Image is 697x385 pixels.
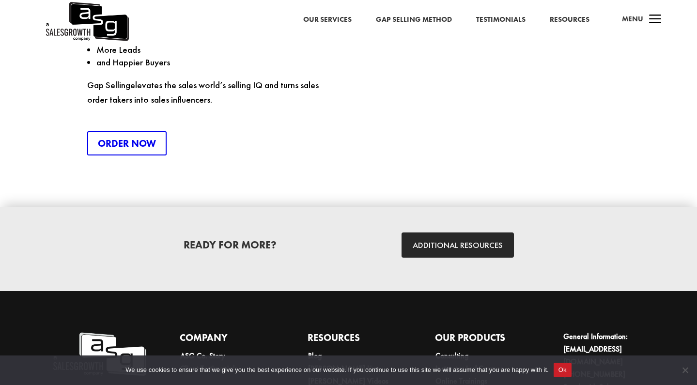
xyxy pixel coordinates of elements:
span: Fewer No Decisions [96,31,171,43]
span: Menu [622,14,643,24]
h4: Company [180,330,274,350]
a: ASG Co. Story [180,351,225,361]
li: General Information: [563,330,657,368]
span: More Leads [96,44,140,56]
span: We use cookies to ensure that we give you the best experience on our website. If you continue to ... [125,365,548,375]
span: and Happier Buyers [96,56,170,68]
a: [EMAIL_ADDRESS][DOMAIN_NAME] [563,344,623,367]
a: Resources [550,14,589,26]
h2: READY FOR MORE? [116,240,344,255]
span: a [646,10,665,30]
img: A Sales Growth Company [52,330,146,378]
h4: Resources [308,330,402,350]
span: No [680,365,690,375]
a: Blog [308,351,322,361]
a: Our Services [303,14,352,26]
h4: Our Products [435,330,529,350]
a: Gap Selling Method [376,14,452,26]
a: ADDITIONAL RESOURCES [402,232,514,257]
a: Consulting [435,351,468,361]
span: Gap Selling [87,79,130,91]
a: Testimonials [476,14,526,26]
a: Order Now [87,131,167,155]
p: elevates the sales world’s selling IQ and turns sales order takers into sales influencers. [87,78,334,108]
button: Ok [554,363,572,377]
